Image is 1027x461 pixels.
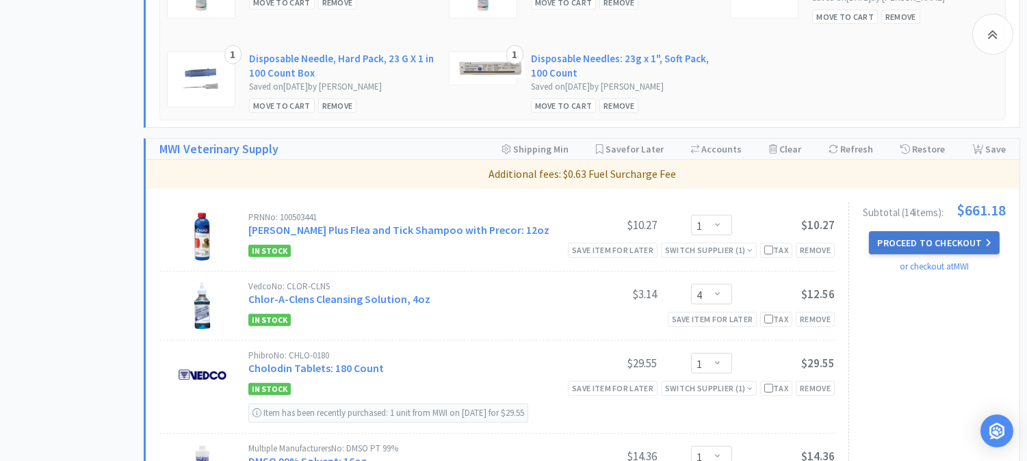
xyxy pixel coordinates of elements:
div: Remove [318,98,357,113]
div: Refresh [829,139,873,159]
span: In Stock [248,383,291,395]
span: In Stock [248,314,291,326]
button: Proceed to Checkout [869,231,999,254]
div: 1 [506,45,523,64]
img: 1d77b357d7e749db87f8999ed8271525_233827.png [456,59,525,78]
div: Open Intercom Messenger [980,414,1013,447]
div: Shipping Min [502,139,569,159]
div: Vedco No: CLOR-CLNS [248,282,554,291]
div: Multiple Manufacturers No: DMSO PT 99% [248,444,554,453]
a: [PERSON_NAME] Plus Flea and Tick Shampoo with Precor: 12oz [248,223,549,237]
div: Accounts [691,139,742,159]
img: 4eff62452e174ccb9a91d01bd17ca8b1_287434.png [174,59,228,100]
div: Tax [764,313,788,326]
div: $3.14 [554,286,657,302]
a: MWI Veterinary Supply [159,140,278,159]
div: Phibro No: CHLO-0180 [248,351,554,360]
span: Save for Later [606,143,664,155]
span: $10.27 [801,218,835,233]
div: Save item for later [668,312,757,326]
div: Move to Cart [249,98,315,113]
div: Save item for later [568,243,658,257]
div: Remove [796,381,835,395]
div: Remove [796,312,835,326]
img: ed8ae1e23dcc45b9a8e6d5331f41e3cc_7214.png [192,213,213,261]
p: Additional fees: $0.63 Fuel Surcharge Fee [151,166,1014,183]
div: Save [972,139,1006,159]
div: Saved on [DATE] by [PERSON_NAME] [531,80,717,94]
a: Cholodin Tablets: 180 Count [248,361,384,375]
div: Switch Supplier ( 1 ) [665,382,753,395]
div: Remove [796,243,835,257]
div: Clear [769,139,801,159]
a: Disposable Needles: 23g x 1", Soft Pack, 100 Count [531,51,717,80]
div: Subtotal ( 14 item s ): [863,202,1006,218]
div: Saved on [DATE] by [PERSON_NAME] [249,80,435,94]
div: Tax [764,382,788,395]
div: Item has been recently purchased: 1 unit from MWI on [DATE] for $29.55 [248,404,528,423]
span: In Stock [248,245,291,257]
span: $29.55 [801,356,835,371]
span: $661.18 [957,202,1006,218]
div: Remove [881,10,920,24]
a: or checkout at MWI [900,261,969,272]
div: Restore [900,139,945,159]
div: Move to Cart [531,98,597,113]
img: c2df9ce48e4f49348fb738152308429b_7894.png [194,282,210,330]
div: Switch Supplier ( 1 ) [665,243,753,256]
div: $10.27 [554,217,657,233]
div: Save item for later [568,381,658,395]
a: Disposable Needle, Hard Pack, 23 G X 1 in 100 Count Box [249,51,435,80]
div: Tax [764,243,788,256]
img: 15295c0ee14f4e72a897c08ba038ce66_7902.png [179,351,226,399]
div: Move to Cart [812,10,878,24]
div: 1 [224,45,242,64]
div: $29.55 [554,355,657,371]
div: Remove [599,98,638,113]
div: PRN No: 100503441 [248,213,554,222]
span: $12.56 [801,287,835,302]
a: Chlor-A-Clens Cleansing Solution, 4oz [248,292,430,306]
